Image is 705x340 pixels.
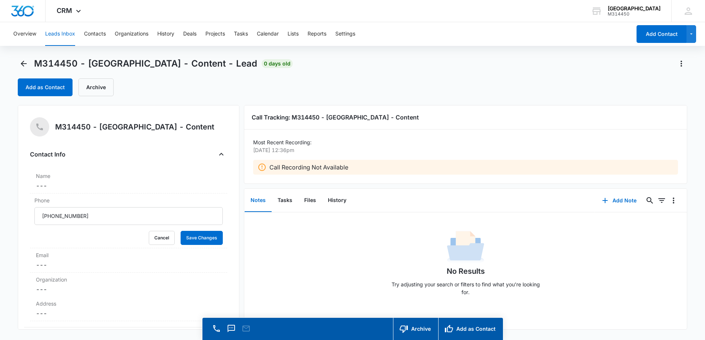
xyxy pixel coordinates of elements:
dd: --- [36,285,221,294]
span: M314450 - [GEOGRAPHIC_DATA] - Content - Lead [34,58,257,69]
button: Contacts [84,22,106,46]
div: Name--- [30,169,227,193]
h3: Call Tracking: M314450 - [GEOGRAPHIC_DATA] - Content [252,113,680,122]
p: Most Recent Recording: [253,138,678,146]
label: Email [36,251,221,259]
button: Cancel [149,231,175,245]
p: [DATE] 12:36pm [253,146,674,154]
button: Filters [656,195,668,206]
button: Calendar [257,22,279,46]
button: Add Contact [637,25,686,43]
button: Notes [245,189,272,212]
img: No Data [447,229,484,266]
a: Call [211,328,222,334]
button: Leads Inbox [45,22,75,46]
label: Address [36,300,221,307]
button: Back [18,58,30,70]
p: Try adjusting your search or filters to find what you’re looking for. [388,280,543,296]
button: Text [226,323,236,334]
h4: Contact Info [30,150,66,159]
button: Files [298,189,322,212]
label: Name [36,172,221,180]
button: History [157,22,174,46]
button: Tasks [272,189,298,212]
p: Call Recording Not Available [269,163,348,172]
button: Actions [675,58,687,70]
button: Archive [78,78,114,96]
a: Text [226,328,236,334]
button: Organizations [115,22,148,46]
dd: --- [36,260,221,269]
button: Close [215,148,227,160]
button: Add as Contact [438,318,503,340]
button: History [322,189,352,212]
span: CRM [57,7,72,14]
label: Phone [34,196,223,204]
button: Add as Contact [18,78,73,96]
span: 0 days old [262,59,293,68]
button: Search... [644,195,656,206]
input: Phone [34,207,223,225]
button: Deals [183,22,197,46]
button: Lists [288,22,299,46]
button: Add Note [595,192,644,209]
dd: --- [36,181,221,190]
button: Save Changes [181,231,223,245]
button: Reports [308,22,326,46]
div: account name [608,6,661,11]
div: Organization--- [30,273,227,297]
button: Overflow Menu [668,195,679,206]
button: Settings [335,22,355,46]
button: Tasks [234,22,248,46]
button: Projects [205,22,225,46]
div: account id [608,11,661,17]
h5: M314450 - [GEOGRAPHIC_DATA] - Content [55,121,214,132]
dd: --- [36,309,221,318]
div: Address--- [30,297,227,321]
button: Archive [393,318,438,340]
h1: No Results [447,266,485,277]
label: Organization [36,276,221,283]
div: Email--- [30,248,227,273]
button: Call [211,323,222,334]
button: Overview [13,22,36,46]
